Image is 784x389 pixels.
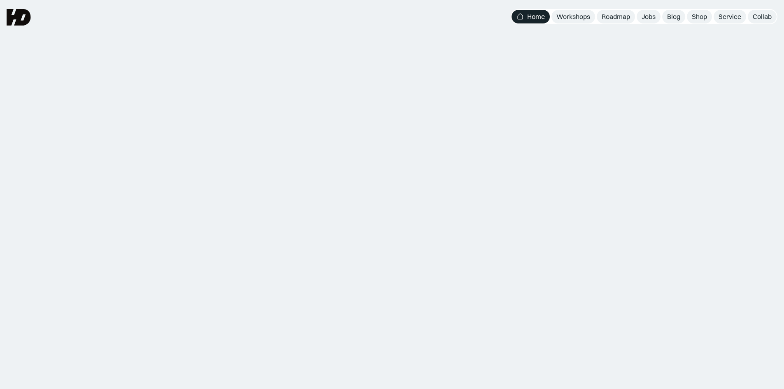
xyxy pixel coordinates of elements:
[512,10,550,23] a: Home
[667,12,680,21] div: Blog
[637,10,661,23] a: Jobs
[556,12,590,21] div: Workshops
[527,12,545,21] div: Home
[687,10,712,23] a: Shop
[753,12,772,21] div: Collab
[719,12,741,21] div: Service
[551,10,595,23] a: Workshops
[692,12,707,21] div: Shop
[714,10,746,23] a: Service
[662,10,685,23] a: Blog
[748,10,777,23] a: Collab
[597,10,635,23] a: Roadmap
[602,12,630,21] div: Roadmap
[642,12,656,21] div: Jobs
